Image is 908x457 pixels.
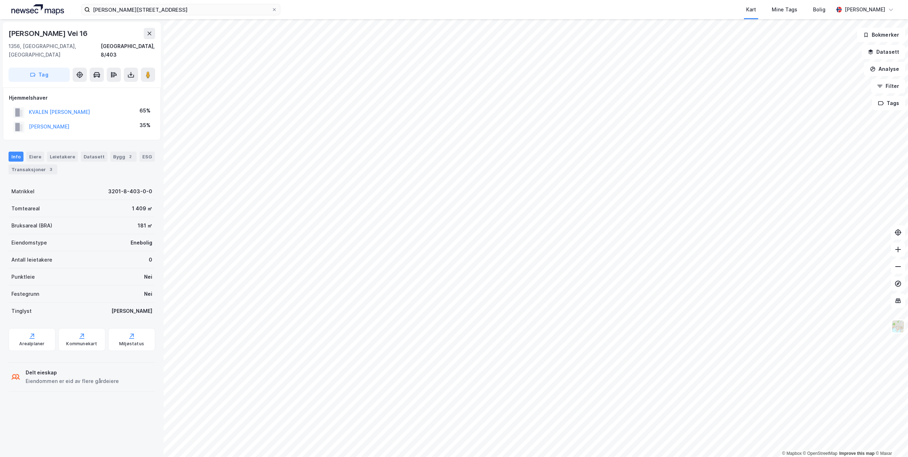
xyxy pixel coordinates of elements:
a: OpenStreetMap [803,451,838,456]
div: ESG [139,152,155,162]
div: [PERSON_NAME] Vei 16 [9,28,89,39]
div: 2 [127,153,134,160]
div: Leietakere [47,152,78,162]
button: Tags [872,96,905,110]
div: Matrikkel [11,187,35,196]
div: Miljøstatus [119,341,144,347]
div: Bruksareal (BRA) [11,221,52,230]
button: Filter [871,79,905,93]
div: 3 [47,166,54,173]
div: Eiendommen er eid av flere gårdeiere [26,377,119,385]
div: Kontrollprogram for chat [872,423,908,457]
div: Nei [144,273,152,281]
div: Hjemmelshaver [9,94,155,102]
div: Enebolig [131,238,152,247]
div: Bygg [110,152,137,162]
div: Kart [746,5,756,14]
div: [PERSON_NAME] [845,5,885,14]
div: Datasett [81,152,107,162]
button: Bokmerker [857,28,905,42]
div: Eiere [26,152,44,162]
div: Kommunekart [66,341,97,347]
button: Datasett [862,45,905,59]
div: Punktleie [11,273,35,281]
div: Arealplaner [19,341,44,347]
button: Tag [9,68,70,82]
a: Improve this map [839,451,875,456]
div: Info [9,152,23,162]
div: 3201-8-403-0-0 [108,187,152,196]
div: Festegrunn [11,290,39,298]
a: Mapbox [782,451,802,456]
img: logo.a4113a55bc3d86da70a041830d287a7e.svg [11,4,64,15]
div: Antall leietakere [11,256,52,264]
div: 0 [149,256,152,264]
div: Delt eieskap [26,368,119,377]
div: Eiendomstype [11,238,47,247]
input: Søk på adresse, matrikkel, gårdeiere, leietakere eller personer [90,4,271,15]
div: 35% [139,121,151,130]
div: 1 409 ㎡ [132,204,152,213]
button: Analyse [864,62,905,76]
iframe: Chat Widget [872,423,908,457]
div: Mine Tags [772,5,797,14]
div: 65% [139,106,151,115]
div: [PERSON_NAME] [111,307,152,315]
div: [GEOGRAPHIC_DATA], 8/403 [101,42,155,59]
div: Tomteareal [11,204,40,213]
div: 1356, [GEOGRAPHIC_DATA], [GEOGRAPHIC_DATA] [9,42,101,59]
div: Nei [144,290,152,298]
div: Bolig [813,5,825,14]
div: Transaksjoner [9,164,57,174]
div: Tinglyst [11,307,32,315]
img: Z [891,320,905,333]
div: 181 ㎡ [138,221,152,230]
